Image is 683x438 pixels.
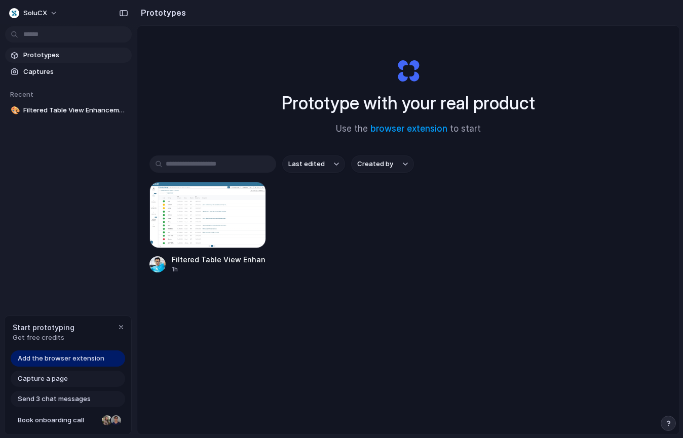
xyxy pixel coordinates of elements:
[172,254,266,265] div: Filtered Table View Enhancement
[13,322,74,333] span: Start prototyping
[11,105,18,116] div: 🎨
[288,159,325,169] span: Last edited
[9,105,19,115] button: 🎨
[18,394,91,404] span: Send 3 chat messages
[5,5,63,21] button: SoluCX
[370,124,447,134] a: browser extension
[18,374,68,384] span: Capture a page
[5,48,132,63] a: Prototypes
[5,64,132,79] a: Captures
[23,50,128,60] span: Prototypes
[11,350,125,367] a: Add the browser extension
[357,159,393,169] span: Created by
[18,415,98,425] span: Book onboarding call
[172,265,266,274] div: 1h
[351,155,414,173] button: Created by
[282,90,535,116] h1: Prototype with your real product
[5,103,132,118] a: 🎨Filtered Table View Enhancement
[23,67,128,77] span: Captures
[137,7,186,19] h2: Prototypes
[336,123,481,136] span: Use the to start
[18,353,104,364] span: Add the browser extension
[282,155,345,173] button: Last edited
[11,412,125,428] a: Book onboarding call
[110,414,122,426] div: Christian Iacullo
[149,182,266,274] a: Filtered Table View EnhancementFiltered Table View Enhancement1h
[13,333,74,343] span: Get free credits
[10,90,33,98] span: Recent
[23,8,47,18] span: SoluCX
[23,105,128,115] span: Filtered Table View Enhancement
[101,414,113,426] div: Nicole Kubica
